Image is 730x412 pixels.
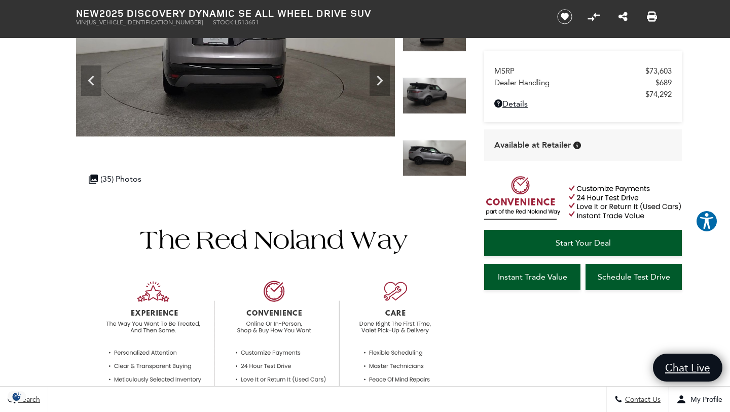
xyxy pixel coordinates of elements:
[370,65,390,96] div: Next
[494,66,672,76] a: MSRP $73,603
[653,354,722,382] a: Chat Live
[494,66,645,76] span: MSRP
[647,11,657,23] a: Print this New 2025 Discovery Dynamic SE All Wheel Drive SUV
[645,66,672,76] span: $73,603
[403,140,466,177] img: New 2025 Eiger Grey LAND ROVER Dynamic SE image 9
[618,11,628,23] a: Share this New 2025 Discovery Dynamic SE All Wheel Drive SUV
[498,272,567,282] span: Instant Trade Value
[87,19,203,26] span: [US_VEHICLE_IDENTIFICATION_NUMBER]
[5,391,28,402] section: Click to Open Cookie Consent Modal
[494,78,672,87] a: Dealer Handling $689
[76,8,540,19] h1: 2025 Discovery Dynamic SE All Wheel Drive SUV
[686,395,722,404] span: My Profile
[494,78,655,87] span: Dealer Handling
[81,65,101,96] div: Previous
[655,78,672,87] span: $689
[84,169,147,189] div: (35) Photos
[494,99,672,109] a: Details
[403,15,466,52] img: New 2025 Eiger Grey LAND ROVER Dynamic SE image 7
[696,210,718,234] aside: Accessibility Help Desk
[76,19,87,26] span: VIN:
[573,142,581,149] div: Vehicle is in stock and ready for immediate delivery. Due to demand, availability is subject to c...
[494,140,571,151] span: Available at Retailer
[554,9,576,25] button: Save vehicle
[696,210,718,232] button: Explore your accessibility options
[669,387,730,412] button: Open user profile menu
[556,238,611,248] span: Start Your Deal
[623,395,661,404] span: Contact Us
[586,264,682,290] a: Schedule Test Drive
[484,230,682,256] a: Start Your Deal
[403,78,466,114] img: New 2025 Eiger Grey LAND ROVER Dynamic SE image 8
[645,90,672,99] span: $74,292
[494,90,672,99] a: $74,292
[5,391,28,402] img: Opt-Out Icon
[484,264,580,290] a: Instant Trade Value
[235,19,259,26] span: L513651
[598,272,670,282] span: Schedule Test Drive
[660,361,715,374] span: Chat Live
[586,9,601,24] button: Compare Vehicle
[213,19,235,26] span: Stock:
[76,6,99,20] strong: New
